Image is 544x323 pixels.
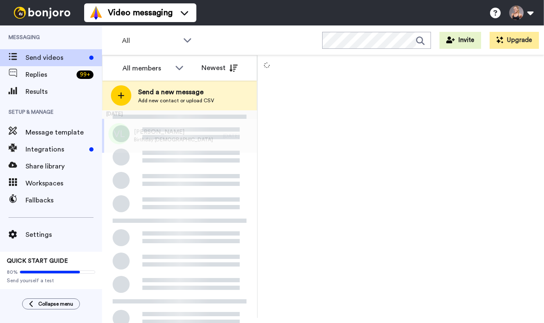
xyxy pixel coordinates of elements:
[25,178,102,188] span: Workspaces
[134,136,213,143] span: Birthday [DEMOGRAPHIC_DATA]
[439,32,481,49] button: Invite
[89,6,103,20] img: vm-color.svg
[10,7,74,19] img: bj-logo-header-white.svg
[7,277,95,284] span: Send yourself a test
[38,301,73,307] span: Collapse menu
[490,32,539,49] button: Upgrade
[138,87,214,97] span: Send a new message
[122,36,179,46] span: All
[25,87,102,97] span: Results
[25,70,73,80] span: Replies
[108,7,173,19] span: Video messaging
[76,70,93,79] div: 99 +
[25,195,102,205] span: Fallbacks
[102,110,257,119] div: [DATE]
[195,59,244,76] button: Newest
[223,132,253,139] div: [DATE]
[25,230,102,240] span: Settings
[134,128,213,136] span: [PERSON_NAME]
[108,123,130,144] img: vl.png
[7,269,18,275] span: 80%
[7,258,68,264] span: QUICK START GUIDE
[25,53,86,63] span: Send videos
[25,127,102,138] span: Message template
[22,298,80,309] button: Collapse menu
[25,144,86,154] span: Integrations
[25,161,102,171] span: Share library
[138,97,214,104] span: Add new contact or upload CSV
[122,63,171,73] div: All members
